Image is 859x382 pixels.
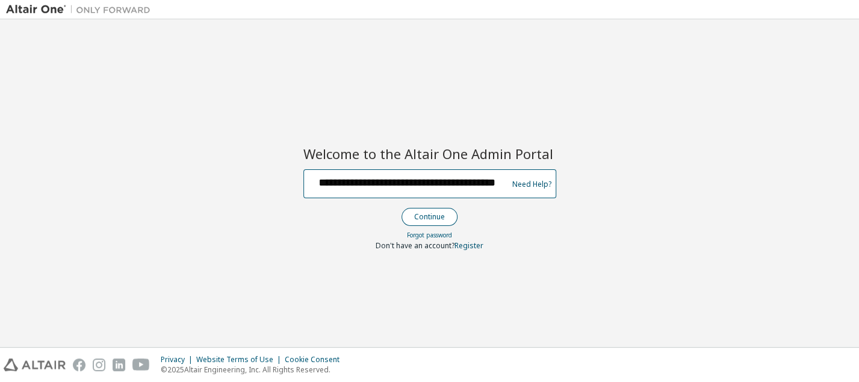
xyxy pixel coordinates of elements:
[4,359,66,371] img: altair_logo.svg
[402,208,457,226] button: Continue
[196,355,285,365] div: Website Terms of Use
[376,240,454,251] span: Don't have an account?
[73,359,85,371] img: facebook.svg
[161,365,347,375] p: © 2025 Altair Engineering, Inc. All Rights Reserved.
[454,240,483,251] a: Register
[407,231,452,239] a: Forgot password
[161,355,196,365] div: Privacy
[285,355,347,365] div: Cookie Consent
[93,359,105,371] img: instagram.svg
[6,4,157,16] img: Altair One
[303,145,556,162] h2: Welcome to the Altair One Admin Portal
[132,359,150,371] img: youtube.svg
[113,359,125,371] img: linkedin.svg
